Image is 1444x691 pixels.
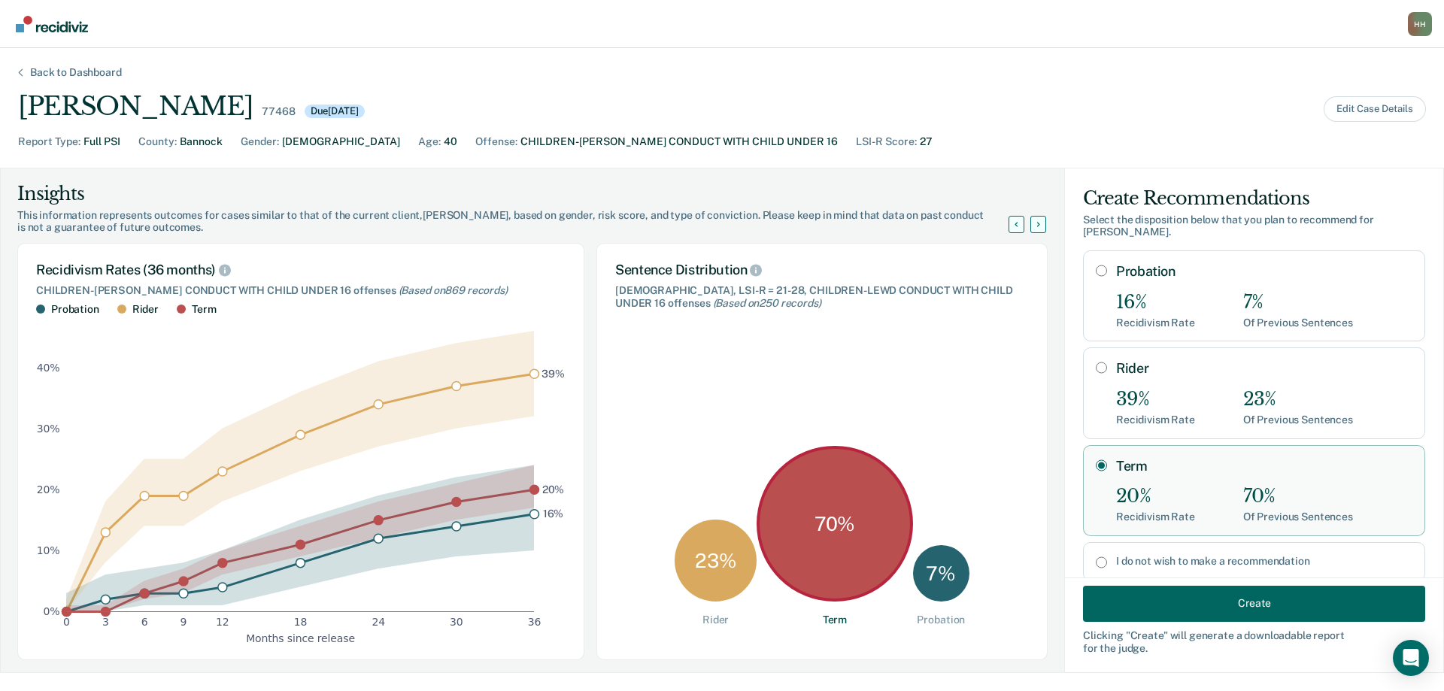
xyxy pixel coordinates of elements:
div: 7 % [913,545,969,602]
g: y-axis tick label [37,361,60,617]
div: 70% [1243,486,1353,508]
div: Sentence Distribution [615,262,1029,278]
div: 7% [1243,292,1353,314]
div: Probation [51,303,99,316]
div: 27 [920,134,933,150]
div: Insights [17,182,1027,206]
div: Recidivism Rate [1116,511,1195,523]
text: 36 [528,616,541,628]
g: area [66,331,534,611]
div: Select the disposition below that you plan to recommend for [PERSON_NAME] . [1083,214,1425,239]
button: Create [1083,585,1425,621]
div: Report Type : [18,134,80,150]
div: Gender : [241,134,279,150]
div: Open Intercom Messenger [1393,640,1429,676]
text: 16% [543,508,564,520]
text: 20% [37,483,60,495]
div: Clicking " Create " will generate a downloadable report for the judge. [1083,629,1425,654]
div: [DEMOGRAPHIC_DATA] [282,134,400,150]
button: Profile dropdown button [1408,12,1432,36]
text: 6 [141,616,148,628]
div: Back to Dashboard [12,66,140,79]
text: 0% [44,605,60,617]
div: Of Previous Sentences [1243,414,1353,426]
div: Recidivism Rate [1116,317,1195,329]
text: 30% [37,422,60,434]
div: CHILDREN-[PERSON_NAME] CONDUCT WITH CHILD UNDER 16 [520,134,838,150]
div: 23 % [675,520,757,602]
label: Rider [1116,360,1412,377]
div: Term [192,303,216,316]
div: Of Previous Sentences [1243,317,1353,329]
div: [PERSON_NAME] [18,91,253,122]
g: x-axis label [246,632,355,644]
g: x-axis tick label [63,616,541,628]
text: 9 [180,616,187,628]
div: 39% [1116,389,1195,411]
text: 3 [102,616,109,628]
div: [DEMOGRAPHIC_DATA], LSI-R = 21-28, CHILDREN-LEWD CONDUCT WITH CHILD UNDER 16 offenses [615,284,1029,310]
text: 20% [542,483,565,495]
div: Offense : [475,134,517,150]
div: Age : [418,134,441,150]
div: 23% [1243,389,1353,411]
div: Probation [917,614,965,626]
div: 16% [1116,292,1195,314]
div: 40 [444,134,457,150]
div: Due [DATE] [305,105,365,118]
div: County : [138,134,177,150]
div: 70 % [757,446,913,602]
div: Term [823,614,847,626]
label: I do not wish to make a recommendation [1116,555,1412,568]
div: 20% [1116,486,1195,508]
div: Full PSI [83,134,120,150]
div: Recidivism Rates (36 months) [36,262,566,278]
text: 12 [216,616,229,628]
div: CHILDREN-[PERSON_NAME] CONDUCT WITH CHILD UNDER 16 offenses [36,284,566,297]
text: 0 [63,616,70,628]
text: 18 [294,616,308,628]
div: Rider [702,614,729,626]
img: Recidiviz [16,16,88,32]
text: 24 [372,616,385,628]
div: Create Recommendations [1083,186,1425,211]
div: LSI-R Score : [856,134,917,150]
div: Rider [132,303,159,316]
g: text [541,367,565,519]
span: (Based on 250 records ) [713,297,821,309]
button: Edit Case Details [1324,96,1426,122]
text: 30 [450,616,463,628]
label: Term [1116,458,1412,474]
div: 77468 [262,105,295,118]
div: Recidivism Rate [1116,414,1195,426]
text: 39% [541,367,565,379]
text: Months since release [246,632,355,644]
span: (Based on 869 records ) [399,284,508,296]
div: Of Previous Sentences [1243,511,1353,523]
text: 40% [37,361,60,373]
div: Bannock [180,134,223,150]
div: H H [1408,12,1432,36]
label: Probation [1116,263,1412,280]
text: 10% [37,544,60,556]
div: This information represents outcomes for cases similar to that of the current client, [PERSON_NAM... [17,209,1027,235]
